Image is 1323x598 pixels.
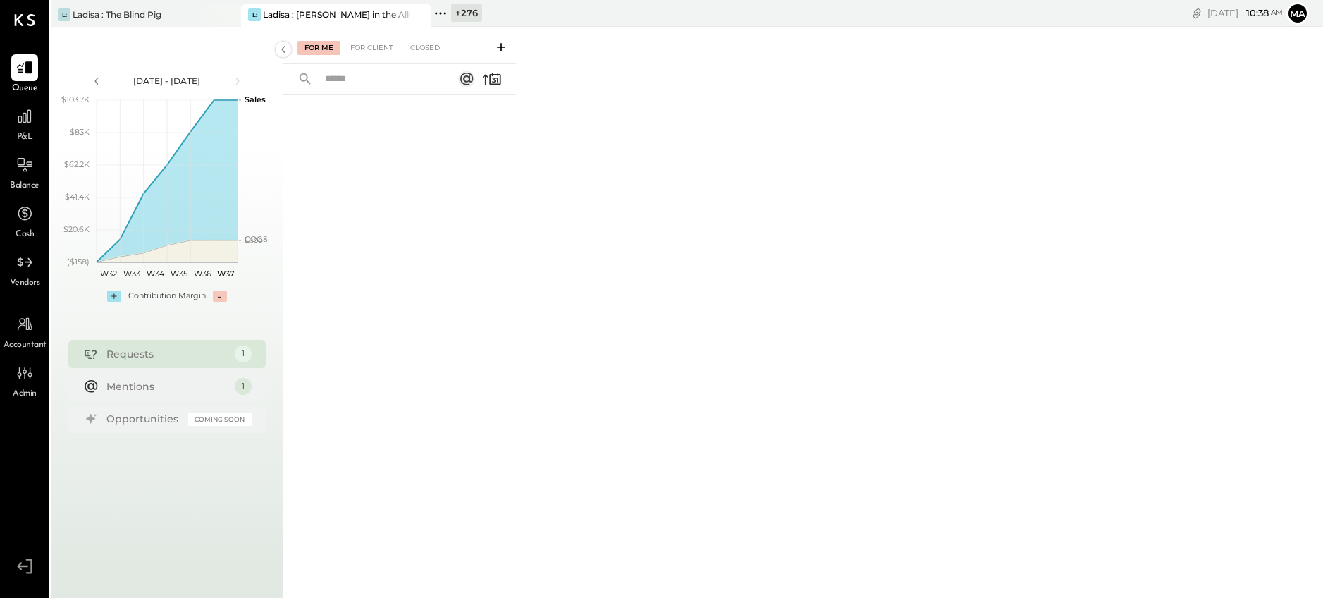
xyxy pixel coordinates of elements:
[64,159,90,169] text: $62.2K
[1,152,49,193] a: Balance
[235,378,252,395] div: 1
[146,269,164,279] text: W34
[67,257,90,267] text: ($158)
[1,249,49,290] a: Vendors
[1190,6,1204,20] div: copy link
[216,269,234,279] text: W37
[4,339,47,352] span: Accountant
[10,180,39,193] span: Balance
[70,127,90,137] text: $83K
[193,269,211,279] text: W36
[107,75,227,87] div: [DATE] - [DATE]
[403,41,447,55] div: Closed
[16,228,34,241] span: Cash
[1,54,49,95] a: Queue
[188,413,252,426] div: Coming Soon
[213,291,227,302] div: -
[343,41,400,55] div: For Client
[106,379,228,393] div: Mentions
[1,200,49,241] a: Cash
[13,388,37,401] span: Admin
[1,103,49,144] a: P&L
[128,291,206,302] div: Contribution Margin
[65,192,90,202] text: $41.4K
[170,269,187,279] text: W35
[10,277,40,290] span: Vendors
[106,347,228,361] div: Requests
[297,41,340,55] div: For Me
[1,311,49,352] a: Accountant
[107,291,121,302] div: +
[123,269,140,279] text: W33
[99,269,116,279] text: W32
[12,83,38,95] span: Queue
[1207,6,1283,20] div: [DATE]
[245,235,266,245] text: Labor
[106,412,181,426] div: Opportunities
[58,8,70,21] div: L:
[248,8,261,21] div: L:
[451,4,482,22] div: + 276
[1,360,49,401] a: Admin
[17,131,33,144] span: P&L
[61,94,90,104] text: $103.7K
[73,8,161,20] div: Ladisa : The Blind Pig
[63,224,90,234] text: $20.6K
[263,8,410,20] div: Ladisa : [PERSON_NAME] in the Alley
[235,346,252,362] div: 1
[245,94,266,104] text: Sales
[1286,2,1309,25] button: Ma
